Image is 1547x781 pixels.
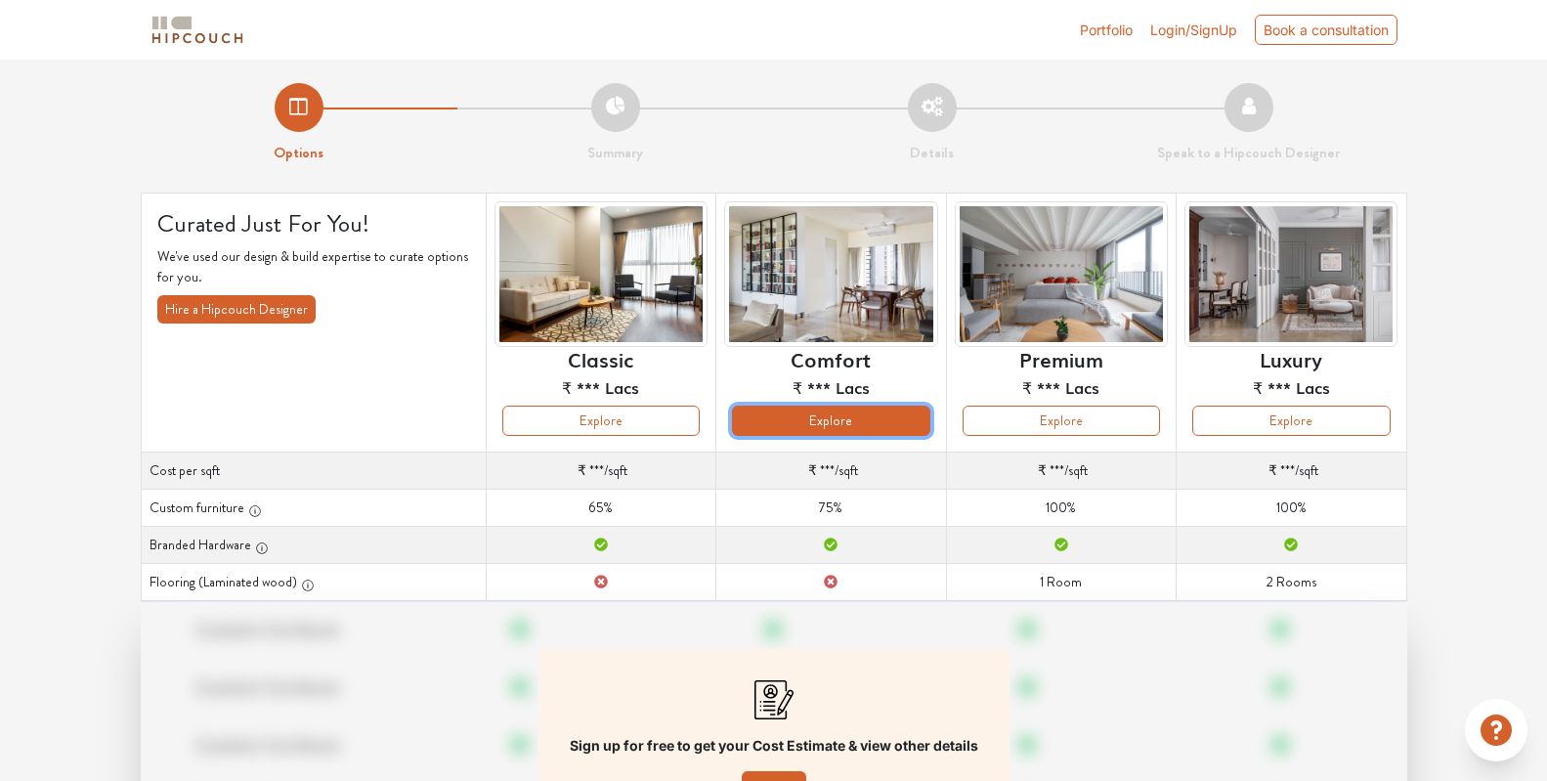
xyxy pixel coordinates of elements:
[910,142,954,163] strong: Details
[157,295,316,324] button: Hire a Hipcouch Designer
[1255,15,1397,45] div: Book a consultation
[716,490,946,527] td: 75%
[946,490,1176,527] td: 100%
[587,142,643,163] strong: Summary
[946,564,1176,601] td: 1 Room
[570,735,978,756] p: Sign up for free to get your Cost Estimate & view other details
[141,453,486,490] th: Cost per sqft
[1080,20,1133,40] a: Portfolio
[1184,201,1397,347] img: header-preview
[141,564,486,601] th: Flooring (Laminated wood)
[791,347,871,370] h6: Comfort
[1177,490,1406,527] td: 100%
[1177,564,1406,601] td: 2 Rooms
[141,490,486,527] th: Custom furniture
[494,201,708,347] img: header-preview
[946,453,1176,490] td: /sqft
[955,201,1168,347] img: header-preview
[1177,453,1406,490] td: /sqft
[502,406,700,436] button: Explore
[149,13,246,47] img: logo-horizontal.svg
[1019,347,1103,370] h6: Premium
[157,209,470,239] h4: Curated Just For You!
[1260,347,1322,370] h6: Luxury
[1192,406,1390,436] button: Explore
[716,453,946,490] td: /sqft
[1157,142,1340,163] strong: Speak to a Hipcouch Designer
[963,406,1160,436] button: Explore
[149,8,246,52] span: logo-horizontal.svg
[1150,22,1237,38] span: Login/SignUp
[568,347,633,370] h6: Classic
[274,142,323,163] strong: Options
[732,406,929,436] button: Explore
[141,527,486,564] th: Branded Hardware
[724,201,937,347] img: header-preview
[157,246,470,287] p: We've used our design & build expertise to curate options for you.
[486,490,715,527] td: 65%
[486,453,715,490] td: /sqft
